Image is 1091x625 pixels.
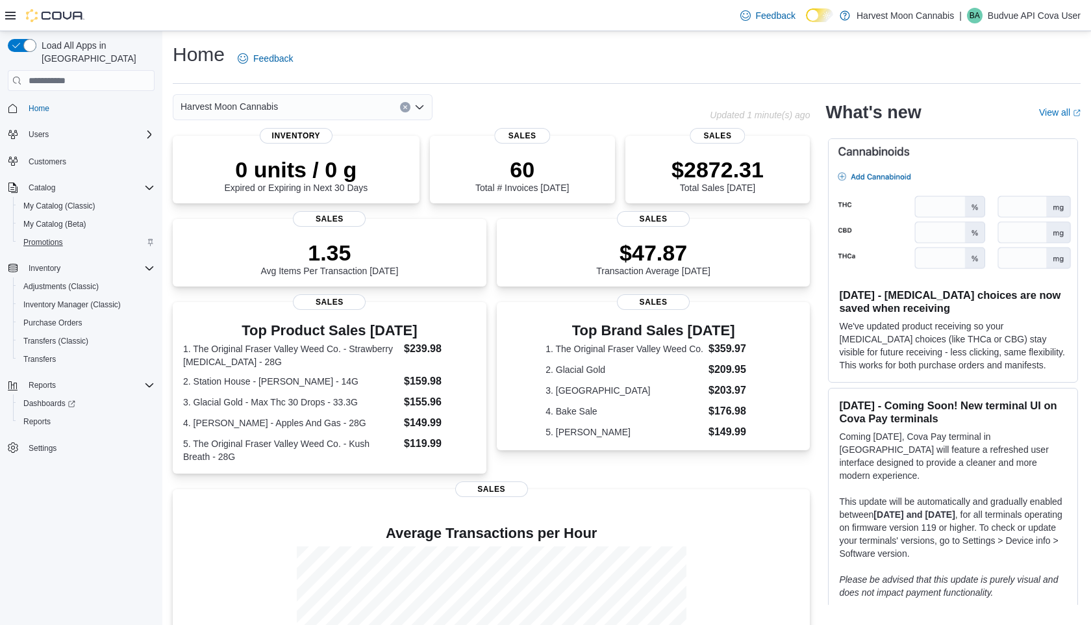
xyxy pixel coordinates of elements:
button: Inventory Manager (Classic) [13,296,160,314]
dt: 1. The Original Fraser Valley Weed Co. - Strawberry [MEDICAL_DATA] - 28G [183,342,399,368]
a: Purchase Orders [18,315,88,331]
div: Avg Items Per Transaction [DATE] [260,240,398,276]
h3: [DATE] - Coming Soon! New terminal UI on Cova Pay terminals [839,399,1067,425]
button: Purchase Orders [13,314,160,332]
a: Adjustments (Classic) [18,279,104,294]
span: Promotions [18,235,155,250]
button: Adjustments (Classic) [13,277,160,296]
span: Sales [293,211,366,227]
span: My Catalog (Beta) [18,216,155,232]
div: Total Sales [DATE] [671,157,764,193]
span: Transfers (Classic) [23,336,88,346]
span: Adjustments (Classic) [18,279,155,294]
a: Transfers (Classic) [18,333,94,349]
span: Sales [455,481,528,497]
dt: 5. The Original Fraser Valley Weed Co. - Kush Breath - 28G [183,437,399,463]
span: Load All Apps in [GEOGRAPHIC_DATA] [36,39,155,65]
h4: Average Transactions per Hour [183,526,799,541]
a: Home [23,101,55,116]
dd: $149.99 [709,424,761,440]
span: Adjustments (Classic) [23,281,99,292]
button: Catalog [23,180,60,196]
dd: $203.97 [709,383,761,398]
h3: Top Brand Sales [DATE] [545,323,761,338]
span: Sales [617,294,690,310]
button: My Catalog (Classic) [13,197,160,215]
a: My Catalog (Classic) [18,198,101,214]
span: Sales [494,128,549,144]
a: My Catalog (Beta) [18,216,92,232]
span: Harvest Moon Cannabis [181,99,278,114]
p: 1.35 [260,240,398,266]
a: Feedback [735,3,801,29]
p: 60 [475,157,569,183]
dd: $149.99 [404,415,476,431]
span: Purchase Orders [23,318,82,328]
span: Users [23,127,155,142]
button: Users [3,125,160,144]
dd: $155.96 [404,394,476,410]
span: Customers [29,157,66,167]
span: Reports [29,380,56,390]
span: Dashboards [23,398,75,409]
button: Inventory [3,259,160,277]
p: This update will be automatically and gradually enabled between , for all terminals operating on ... [839,495,1067,560]
dt: 1. The Original Fraser Valley Weed Co. [545,342,703,355]
p: $47.87 [596,240,710,266]
button: Open list of options [414,102,425,112]
p: Coming [DATE], Cova Pay terminal in [GEOGRAPHIC_DATA] will feature a refreshed user interface des... [839,430,1067,482]
a: View allExternal link [1039,107,1081,118]
span: Sales [617,211,690,227]
a: Dashboards [18,396,81,411]
span: Transfers [23,354,56,364]
button: My Catalog (Beta) [13,215,160,233]
p: Budvue API Cova User [988,8,1081,23]
span: Inventory [23,261,155,276]
button: Reports [3,376,160,394]
div: Budvue API Cova User [967,8,983,23]
h1: Home [173,42,225,68]
p: Updated 1 minute(s) ago [710,110,810,120]
span: My Catalog (Classic) [18,198,155,214]
span: Customers [23,153,155,169]
button: Customers [3,151,160,170]
dd: $359.97 [709,341,761,357]
button: Promotions [13,233,160,251]
input: Dark Mode [806,8,833,22]
span: Reports [23,377,155,393]
p: | [959,8,962,23]
span: Sales [293,294,366,310]
span: Home [23,100,155,116]
img: Cova [26,9,84,22]
span: My Catalog (Classic) [23,201,95,211]
span: Purchase Orders [18,315,155,331]
p: Harvest Moon Cannabis [857,8,954,23]
a: Dashboards [13,394,160,413]
button: Transfers (Classic) [13,332,160,350]
h2: What's new [825,102,921,123]
dt: 5. [PERSON_NAME] [545,426,703,439]
span: Sales [690,128,745,144]
button: Settings [3,439,160,457]
span: Reports [18,414,155,429]
span: Promotions [23,237,63,248]
a: Settings [23,440,62,456]
dd: $119.99 [404,436,476,452]
dd: $209.95 [709,362,761,377]
a: Feedback [232,45,298,71]
button: Transfers [13,350,160,368]
p: $2872.31 [671,157,764,183]
span: Feedback [253,52,293,65]
a: Reports [18,414,56,429]
dt: 2. Station House - [PERSON_NAME] - 14G [183,375,399,388]
dd: $176.98 [709,403,761,419]
button: Reports [13,413,160,431]
span: Inventory Manager (Classic) [23,300,121,310]
dt: 2. Glacial Gold [545,363,703,376]
dt: 3. Glacial Gold - Max Thc 30 Drops - 33.3G [183,396,399,409]
h3: [DATE] - [MEDICAL_DATA] choices are now saved when receiving [839,288,1067,314]
div: Expired or Expiring in Next 30 Days [224,157,368,193]
button: Reports [23,377,61,393]
button: Inventory [23,261,66,276]
p: We've updated product receiving so your [MEDICAL_DATA] choices (like THCa or CBG) stay visible fo... [839,320,1067,372]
